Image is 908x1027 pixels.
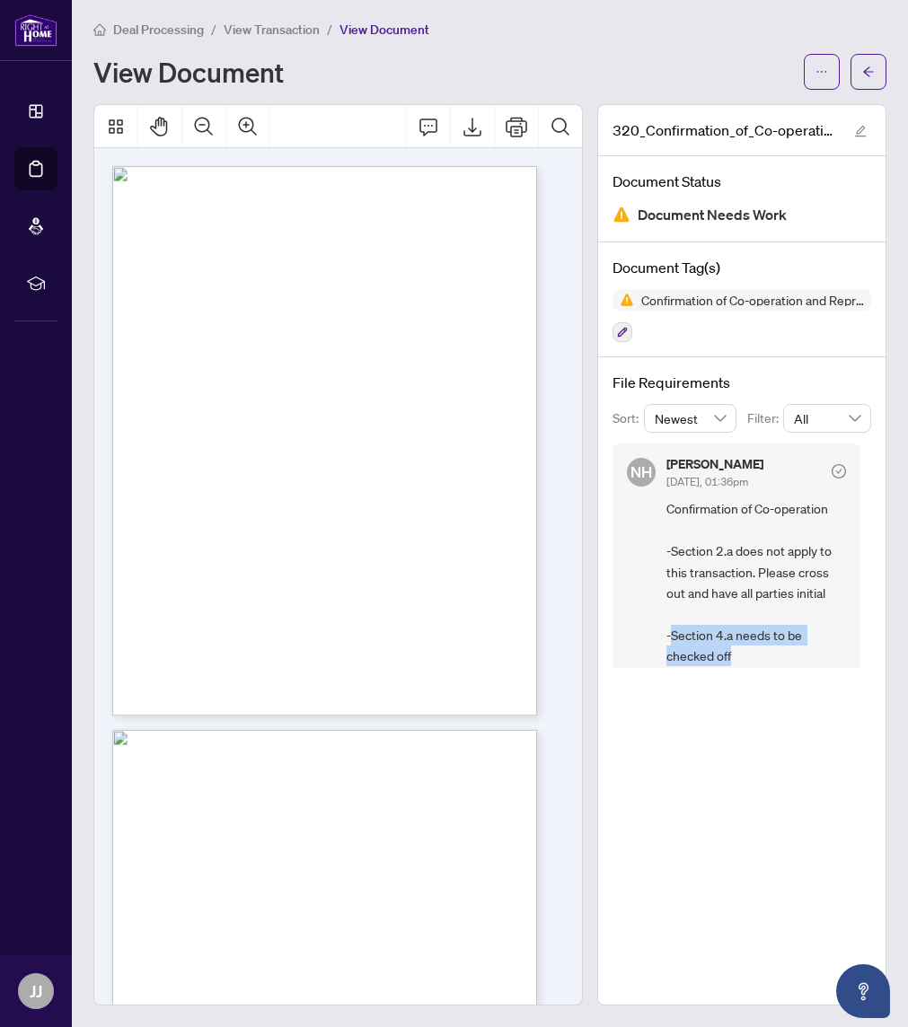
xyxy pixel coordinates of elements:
[666,475,748,488] span: [DATE], 01:36pm
[30,979,42,1004] span: JJ
[613,257,871,278] h4: Document Tag(s)
[224,22,320,38] span: View Transaction
[634,294,871,306] span: Confirmation of Co-operation and Representation—Buyer/Seller
[836,964,890,1018] button: Open asap
[211,19,216,39] li: /
[854,125,867,137] span: edit
[613,372,871,393] h4: File Requirements
[862,66,875,78] span: arrow-left
[113,22,204,38] span: Deal Processing
[747,408,783,428] p: Filter:
[613,171,871,192] h4: Document Status
[93,57,284,86] h1: View Document
[655,405,727,432] span: Newest
[815,66,828,78] span: ellipsis
[613,408,644,428] p: Sort:
[630,461,652,484] span: NH
[613,289,634,311] img: Status Icon
[666,458,763,470] h5: [PERSON_NAME]
[832,464,846,478] span: check-circle
[638,203,787,227] span: Document Needs Work
[794,405,860,432] span: All
[666,498,846,666] span: Confirmation of Co-operation -Section 2.a does not apply to this transaction. Please cross out an...
[613,119,837,141] span: 320_Confirmation_of_Co-operation_and_Representation_Signed.pdf
[327,19,332,39] li: /
[339,22,429,38] span: View Document
[613,206,630,224] img: Document Status
[93,23,106,36] span: home
[14,13,57,47] img: logo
